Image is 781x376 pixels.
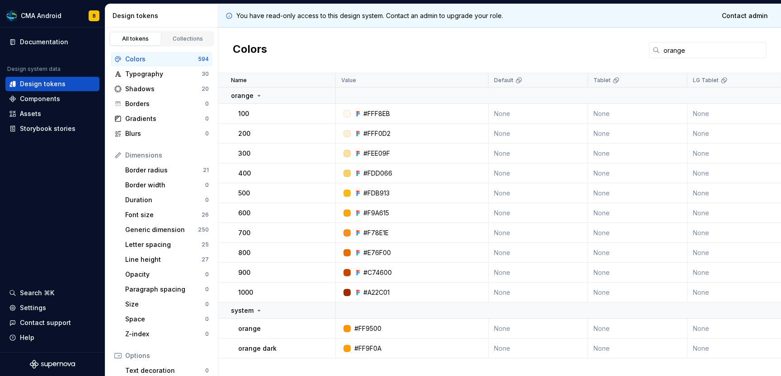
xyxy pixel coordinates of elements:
div: Letter spacing [125,240,202,249]
p: Default [494,77,513,84]
a: Typography30 [111,67,212,81]
div: 0 [205,271,209,278]
div: Documentation [20,37,68,46]
td: None [489,104,588,124]
div: Shadows [125,84,202,93]
td: None [489,283,588,302]
div: Design system data [7,65,61,73]
div: B [93,12,96,19]
td: None [489,319,588,339]
div: #C74600 [363,268,392,277]
div: #FEE09F [363,149,390,158]
a: Components [5,92,99,106]
a: Generic dimension250 [122,223,212,237]
div: 20 [202,85,209,93]
p: You have read-only access to this design system. Contact an admin to upgrade your role. [236,11,503,20]
div: Duration [125,195,205,204]
p: 900 [238,268,250,277]
svg: Supernova Logo [30,360,75,369]
div: Gradients [125,114,205,123]
div: Storybook stories [20,124,75,133]
div: #FF9F0A [354,344,381,353]
div: Paragraph spacing [125,285,205,294]
div: 0 [205,196,209,204]
div: Text decoration [125,366,205,375]
p: LG Tablet [693,77,719,84]
div: Design tokens [20,79,66,88]
a: Line height27 [122,252,212,267]
td: None [489,203,588,223]
p: Name [231,77,247,84]
p: system [231,306,254,315]
a: Shadows20 [111,82,212,96]
div: Components [20,94,60,103]
div: Dimensions [125,151,209,160]
a: Settings [5,301,99,315]
div: #F9A615 [363,209,389,218]
p: orange [231,91,254,100]
div: 0 [205,286,209,293]
div: 27 [202,256,209,263]
div: 0 [205,316,209,323]
p: 800 [238,248,250,257]
div: Collections [165,35,211,42]
td: None [588,104,687,124]
span: Contact admin [722,11,768,20]
div: 0 [205,367,209,374]
div: Contact support [20,318,71,327]
div: 0 [205,330,209,338]
div: CMA Android [21,11,61,20]
td: None [489,243,588,263]
td: None [588,223,687,243]
td: None [588,243,687,263]
a: Assets [5,107,99,121]
button: Search ⌘K [5,286,99,300]
div: 0 [205,115,209,122]
p: 100 [238,109,249,118]
p: 600 [238,209,250,218]
div: #FFF0D2 [363,129,390,138]
td: None [588,339,687,358]
div: 26 [202,211,209,218]
div: 0 [205,181,209,189]
div: 0 [205,301,209,308]
td: None [588,183,687,203]
a: Documentation [5,35,99,49]
h2: Colors [233,42,267,58]
td: None [588,319,687,339]
p: orange dark [238,344,277,353]
div: Help [20,333,34,342]
a: Opacity0 [122,267,212,282]
div: #F78E1E [363,228,389,237]
a: Size0 [122,297,212,311]
div: Options [125,351,209,360]
a: Font size26 [122,208,212,222]
a: Letter spacing25 [122,237,212,252]
div: 250 [198,226,209,233]
div: Generic dimension [125,225,198,234]
p: 200 [238,129,250,138]
div: Opacity [125,270,205,279]
a: Blurs0 [111,126,212,141]
div: Space [125,315,205,324]
div: Settings [20,303,46,312]
a: Storybook stories [5,121,99,136]
div: 594 [198,56,209,63]
div: #FDD066 [363,169,392,178]
p: 500 [238,189,250,198]
a: Border width0 [122,178,212,192]
div: #FFF8EB [363,109,390,118]
button: Help [5,330,99,345]
img: f6f21888-ac52-4431-a6ea-009a12e2bf23.png [6,10,17,21]
p: 300 [238,149,250,158]
p: orange [238,324,261,333]
div: Blurs [125,129,205,138]
div: Typography [125,70,202,79]
td: None [489,339,588,358]
p: 1000 [238,288,253,297]
div: Colors [125,55,198,64]
td: None [588,144,687,163]
div: All tokens [113,35,158,42]
td: None [588,124,687,144]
